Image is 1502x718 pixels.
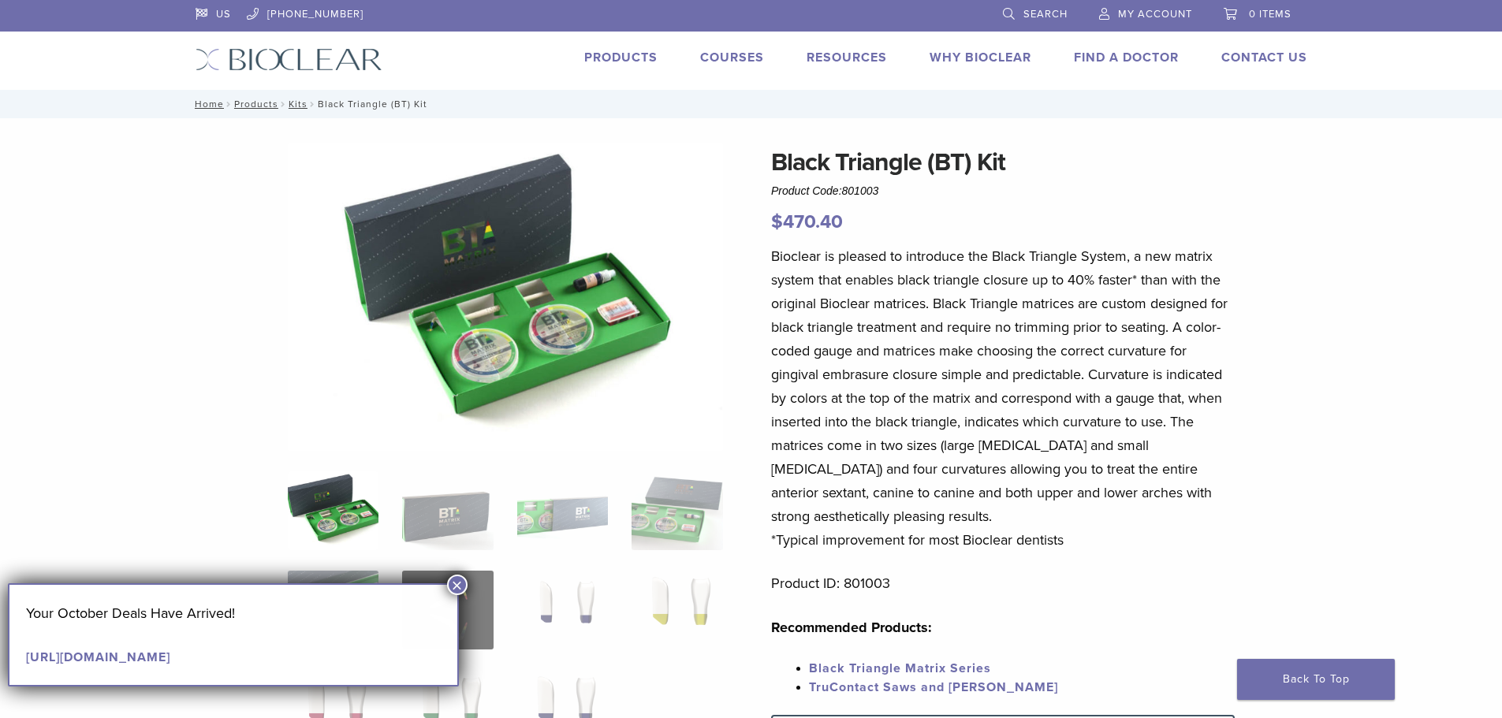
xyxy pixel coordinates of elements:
a: [URL][DOMAIN_NAME] [26,649,170,665]
a: Home [190,99,224,110]
img: Black Triangle (BT) Kit - Image 5 [288,571,378,649]
span: $ [771,210,783,233]
nav: Black Triangle (BT) Kit [184,90,1319,118]
span: / [307,100,318,108]
a: Black Triangle Matrix Series [809,660,991,676]
a: Courses [700,50,764,65]
bdi: 470.40 [771,210,843,233]
span: 0 items [1249,8,1291,20]
img: Black Triangle (BT) Kit - Image 4 [632,471,722,550]
a: TruContact Saws and [PERSON_NAME] [809,679,1058,695]
a: Products [234,99,278,110]
img: Black Triangle (BT) Kit - Image 2 [402,471,493,550]
span: / [224,100,234,108]
span: / [278,100,289,108]
button: Close [447,575,468,595]
span: Product Code: [771,184,878,197]
img: Black Triangle (BT) Kit - Image 8 [632,571,722,649]
strong: Recommended Products: [771,619,932,636]
a: Kits [289,99,307,110]
p: Product ID: 801003 [771,571,1235,595]
span: Search [1023,8,1068,20]
a: Resources [807,50,887,65]
a: Why Bioclear [930,50,1031,65]
p: Your October Deals Have Arrived! [26,601,441,625]
p: Bioclear is pleased to introduce the Black Triangle System, a new matrix system that enables blac... [771,244,1235,552]
span: 801003 [842,184,879,197]
img: Black Triangle (BT) Kit - Image 3 [517,471,608,550]
img: Bioclear [196,48,382,71]
a: Contact Us [1221,50,1307,65]
h1: Black Triangle (BT) Kit [771,143,1235,181]
a: Find A Doctor [1074,50,1179,65]
a: Products [584,50,658,65]
img: Black Triangle (BT) Kit - Image 7 [517,571,608,649]
span: My Account [1118,8,1192,20]
img: Intro Black Triangle Kit-6 - Copy [288,143,723,451]
img: Black Triangle (BT) Kit - Image 6 [402,571,493,649]
a: Back To Top [1237,659,1395,700]
img: Intro-Black-Triangle-Kit-6-Copy-e1548792917662-324x324.jpg [288,471,378,550]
